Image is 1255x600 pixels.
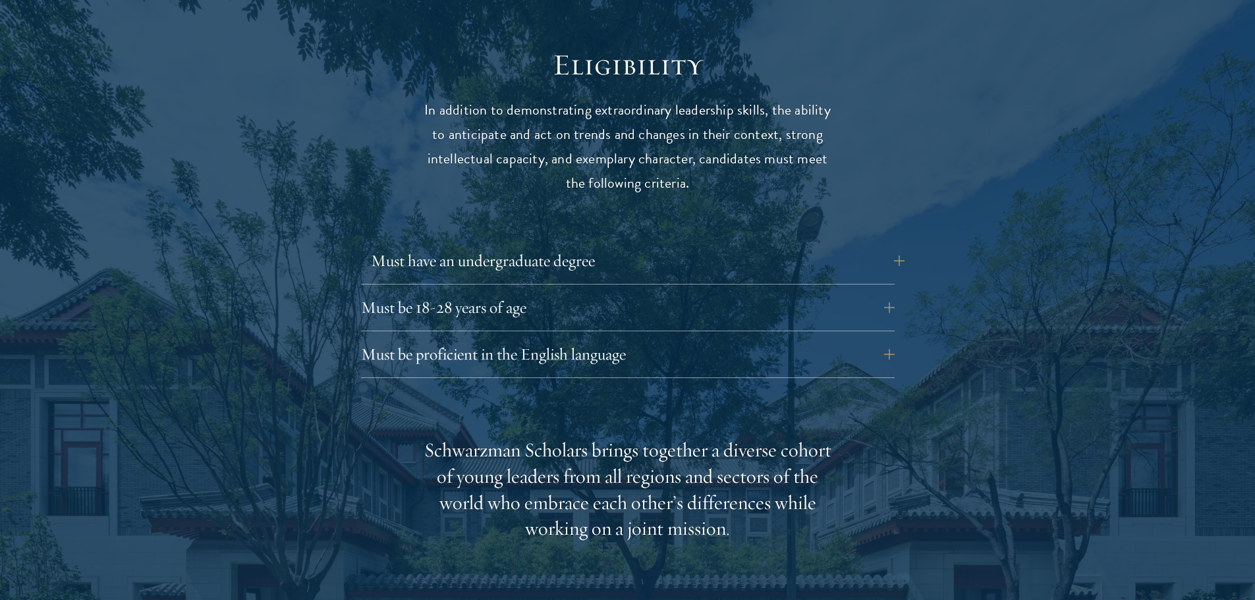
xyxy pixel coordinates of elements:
button: Must have an undergraduate degree [371,245,905,277]
p: In addition to demonstrating extraordinary leadership skills, the ability to anticipate and act o... [424,98,832,196]
h2: Eligibility [424,47,832,84]
div: Schwarzman Scholars brings together a diverse cohort of young leaders from all regions and sector... [424,437,832,543]
button: Must be 18-28 years of age [361,292,895,323]
button: Must be proficient in the English language [361,339,895,370]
